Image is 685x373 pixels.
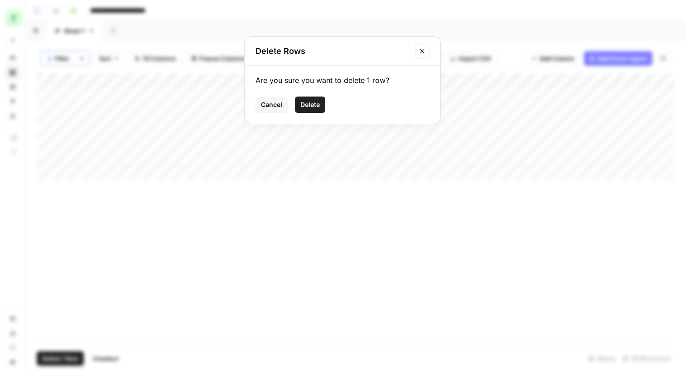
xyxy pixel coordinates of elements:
button: Cancel [256,97,288,113]
span: Cancel [261,100,282,109]
div: Are you sure you want to delete 1 row? [256,75,429,86]
h2: Delete Rows [256,45,410,58]
button: Delete [295,97,325,113]
button: Close modal [415,44,429,58]
span: Delete [300,100,320,109]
